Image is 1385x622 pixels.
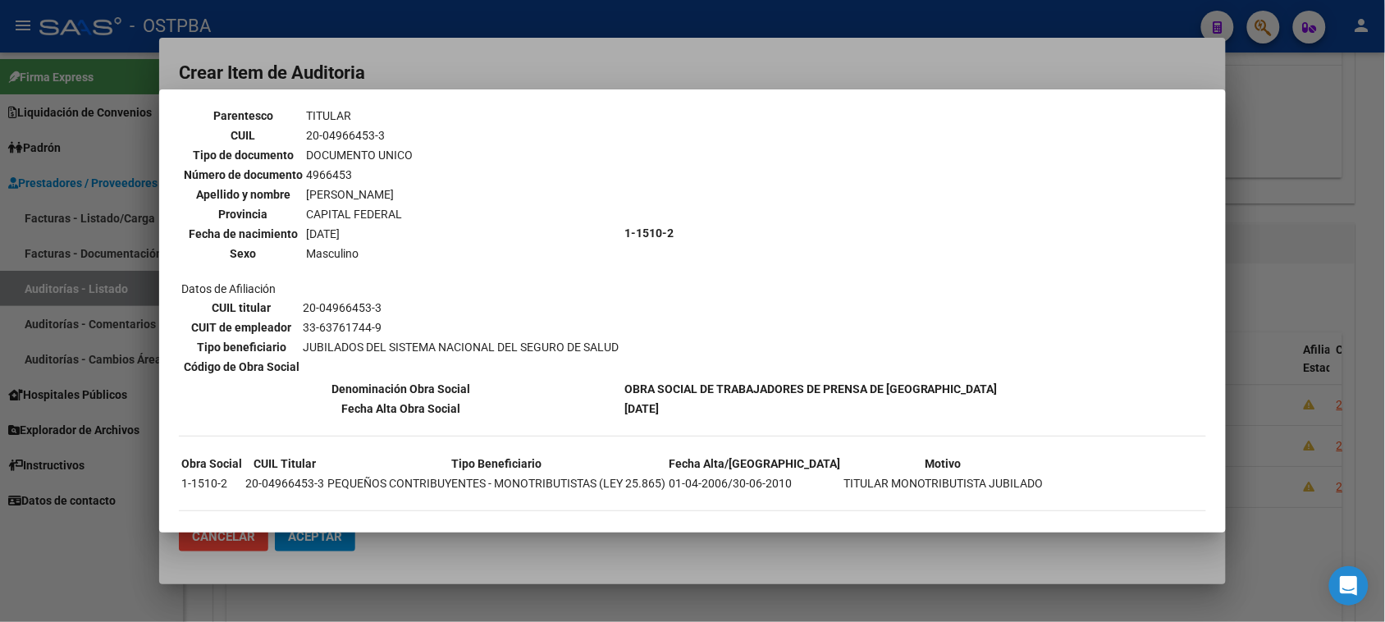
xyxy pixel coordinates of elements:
[668,474,841,492] td: 01-04-2006/30-06-2010
[305,205,414,223] td: CAPITAL FEDERAL
[843,474,1044,492] td: TITULAR MONOTRIBUTISTA JUBILADO
[843,455,1044,473] th: Motivo
[305,146,414,164] td: DOCUMENTO UNICO
[183,318,300,336] th: CUIT de empleador
[305,245,414,263] td: Masculino
[624,226,674,240] b: 1-1510-2
[668,455,841,473] th: Fecha Alta/[GEOGRAPHIC_DATA]
[302,338,619,356] td: JUBILADOS DEL SISTEMA NACIONAL DEL SEGURO DE SALUD
[305,185,414,204] td: [PERSON_NAME]
[183,299,300,317] th: CUIL titular
[183,126,304,144] th: CUIL
[305,225,414,243] td: [DATE]
[624,402,659,415] b: [DATE]
[327,474,666,492] td: PEQUEÑOS CONTRIBUYENTES - MONOTRIBUTISTAS (LEY 25.865)
[183,245,304,263] th: Sexo
[181,380,622,398] th: Denominación Obra Social
[305,107,414,125] td: TITULAR
[183,166,304,184] th: Número de documento
[183,107,304,125] th: Parentesco
[183,338,300,356] th: Tipo beneficiario
[305,166,414,184] td: 4966453
[183,358,300,376] th: Código de Obra Social
[624,382,998,396] b: OBRA SOCIAL DE TRABAJADORES DE PRENSA DE [GEOGRAPHIC_DATA]
[302,318,619,336] td: 33-63761744-9
[245,455,325,473] th: CUIL Titular
[1329,566,1369,606] div: Open Intercom Messenger
[305,126,414,144] td: 20-04966453-3
[181,474,243,492] td: 1-1510-2
[183,146,304,164] th: Tipo de documento
[181,400,622,418] th: Fecha Alta Obra Social
[245,474,325,492] td: 20-04966453-3
[183,205,304,223] th: Provincia
[183,225,304,243] th: Fecha de nacimiento
[183,185,304,204] th: Apellido y nombre
[181,88,622,378] td: Datos personales Datos de Afiliación
[302,299,619,317] td: 20-04966453-3
[181,455,243,473] th: Obra Social
[327,455,666,473] th: Tipo Beneficiario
